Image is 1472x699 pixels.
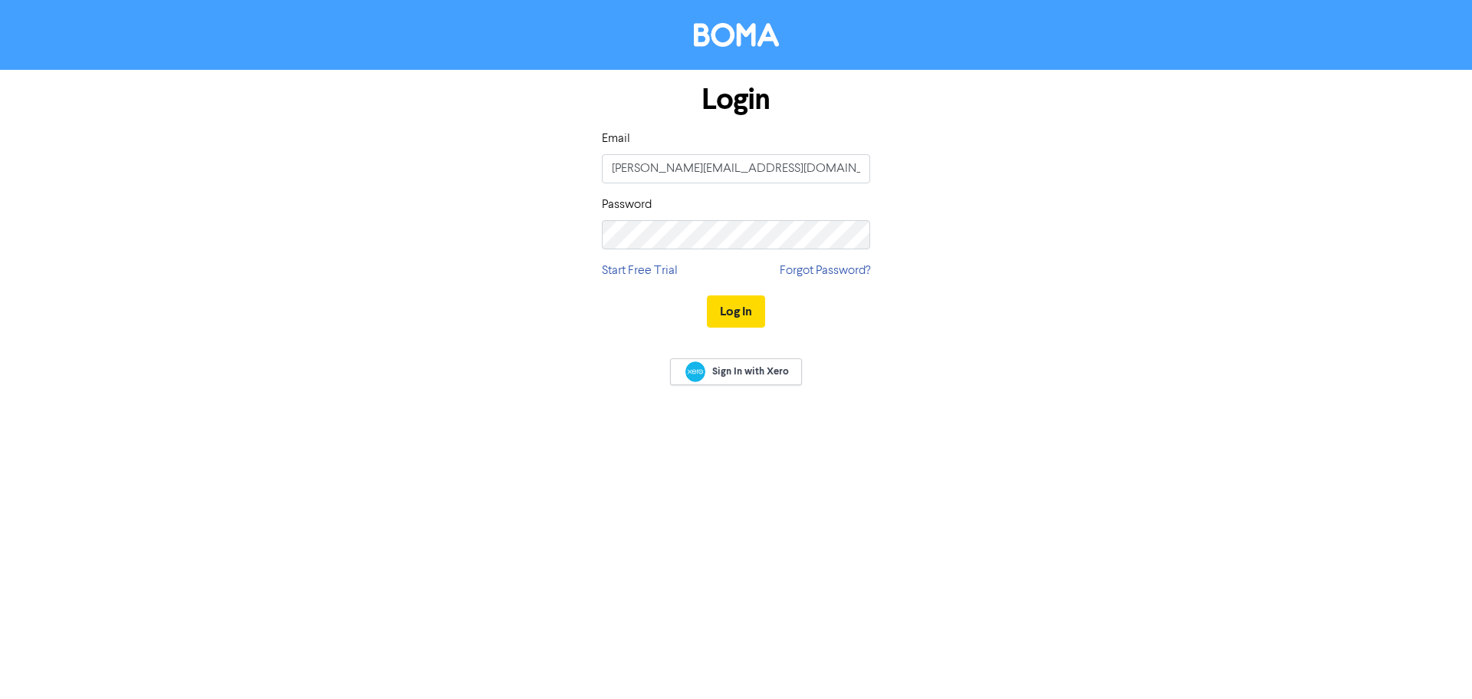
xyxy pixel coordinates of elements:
[670,358,802,385] a: Sign In with Xero
[602,196,652,214] label: Password
[780,262,870,280] a: Forgot Password?
[602,130,630,148] label: Email
[712,364,789,378] span: Sign In with Xero
[602,262,678,280] a: Start Free Trial
[694,23,779,47] img: BOMA Logo
[707,295,765,328] button: Log In
[685,361,705,382] img: Xero logo
[602,82,870,117] h1: Login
